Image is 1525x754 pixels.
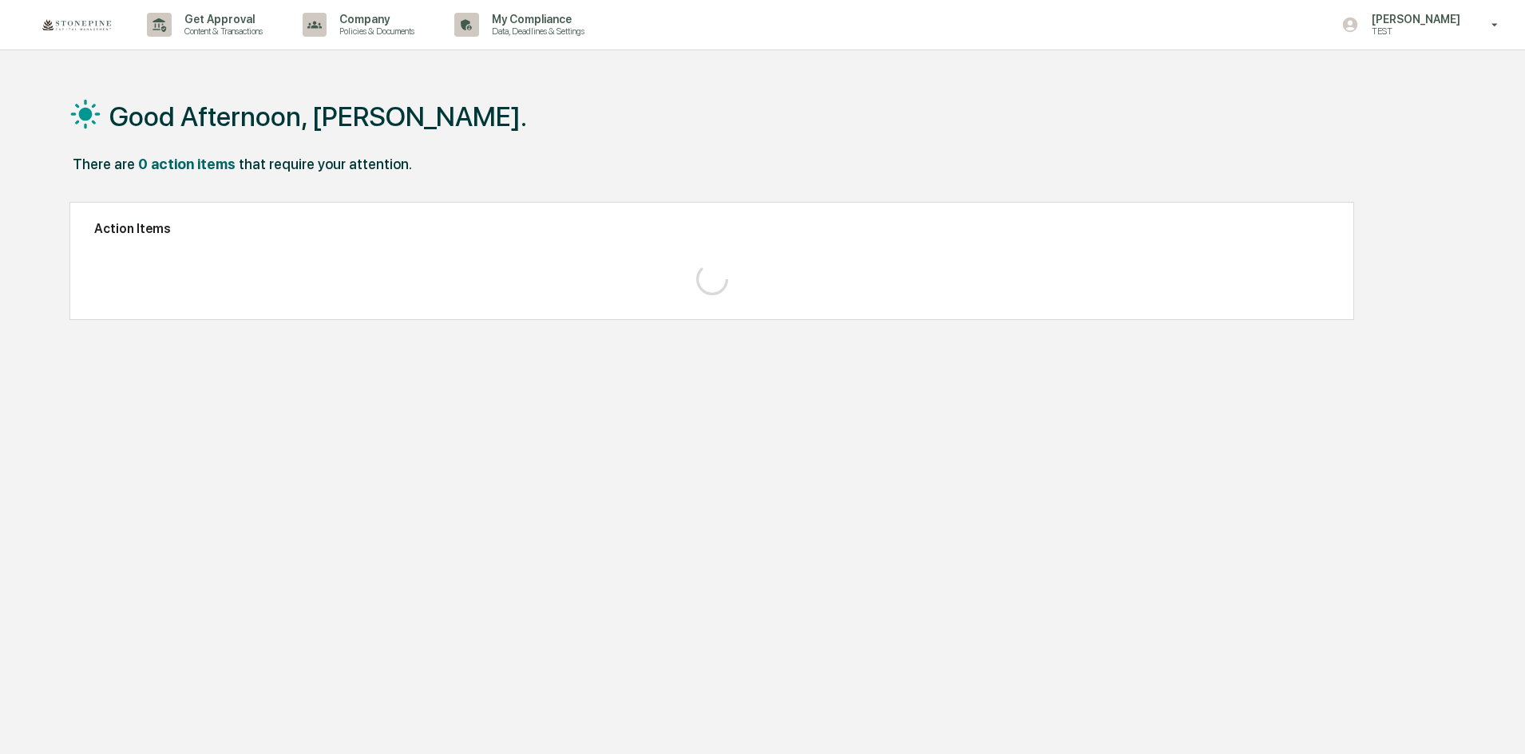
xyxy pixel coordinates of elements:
[327,13,422,26] p: Company
[38,16,115,34] img: logo
[94,221,1329,236] h2: Action Items
[1359,13,1468,26] p: [PERSON_NAME]
[172,26,271,37] p: Content & Transactions
[73,156,135,172] div: There are
[327,26,422,37] p: Policies & Documents
[479,26,592,37] p: Data, Deadlines & Settings
[479,13,592,26] p: My Compliance
[239,156,412,172] div: that require your attention.
[109,101,527,132] h1: Good Afternoon, [PERSON_NAME].
[138,156,236,172] div: 0 action items
[172,13,271,26] p: Get Approval
[1359,26,1468,37] p: TEST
